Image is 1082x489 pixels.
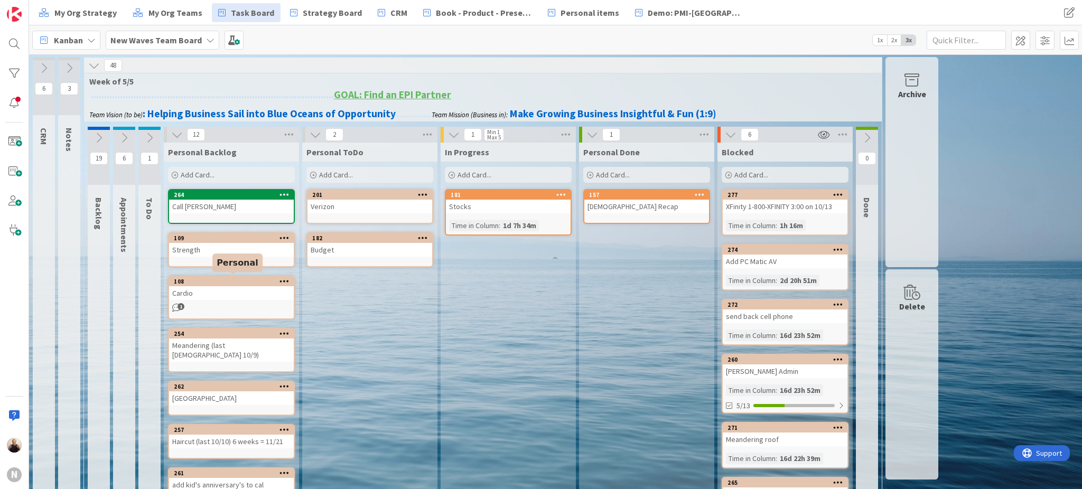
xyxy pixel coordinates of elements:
div: 265 [723,478,847,487]
div: 109 [174,234,294,242]
a: Personal items [542,3,626,22]
div: 2d 20h 51m [777,275,819,286]
div: 182 [307,233,432,243]
span: 1 [602,128,620,141]
div: 274 [727,246,847,253]
span: : [776,220,777,231]
span: Personal Done [583,147,640,157]
div: 201 [312,191,432,199]
div: 201 [307,190,432,200]
div: 257 [169,425,294,435]
div: Time in Column [726,453,776,464]
strong: : [143,107,145,120]
span: 1 [178,303,184,310]
span: Task Board [231,6,274,19]
div: 271Meandering roof [723,423,847,446]
div: 271 [723,423,847,432]
div: Time in Column [449,220,499,231]
span: Done [862,198,872,218]
b: New Waves Team Board [110,35,202,45]
span: In Progress [445,147,489,157]
div: Call [PERSON_NAME] [169,200,294,213]
span: Personal Backlog [168,147,237,157]
div: 108Cardio [169,277,294,300]
div: 264 [174,191,294,199]
a: CRM [371,3,414,22]
span: My Org Strategy [54,6,117,19]
div: 16d 23h 52m [777,384,823,396]
div: [DEMOGRAPHIC_DATA] Recap [584,200,709,213]
span: Add Card... [319,170,353,180]
div: 272 [727,301,847,308]
div: 254Meandering (last [DEMOGRAPHIC_DATA] 10/9) [169,329,294,362]
span: Support [22,2,48,14]
span: : [776,384,777,396]
span: Personal ToDo [306,147,363,157]
span: 48 [104,59,122,72]
div: 262[GEOGRAPHIC_DATA] [169,382,294,405]
div: 1h 16m [777,220,806,231]
h5: Personal [217,258,258,268]
div: Time in Column [726,330,776,341]
span: Blocked [722,147,753,157]
div: 277XFinity 1-800-XFINITY 3:00 on 10/13 [723,190,847,213]
div: Meandering (last [DEMOGRAPHIC_DATA] 10/9) [169,338,294,362]
div: 157[DEMOGRAPHIC_DATA] Recap [584,190,709,213]
div: Add PC Matic AV [723,255,847,268]
span: 6 [115,152,133,165]
span: 1x [873,35,887,45]
input: Quick Filter... [927,31,1006,50]
div: 262 [169,382,294,391]
span: 6 [741,128,759,141]
span: 2x [887,35,901,45]
div: 108 [174,278,294,285]
a: Task Board [212,3,281,22]
div: Min 1 [487,129,500,135]
div: N [7,467,22,482]
span: Demo: PMI-[GEOGRAPHIC_DATA] [648,6,744,19]
span: Add Card... [181,170,214,180]
img: MB [7,438,22,453]
span: 19 [90,152,108,165]
div: 261 [174,469,294,477]
div: 108 [169,277,294,286]
span: 0 [858,152,876,165]
span: Week of 5/5 [89,76,869,87]
span: Add Card... [458,170,491,180]
span: 2 [325,128,343,141]
img: Visit kanbanzone.com [7,7,22,22]
div: 274Add PC Matic AV [723,245,847,268]
div: Meandering roof [723,432,847,446]
div: Time in Column [726,275,776,286]
span: Personal items [561,6,619,19]
div: Time in Column [726,384,776,396]
div: 264 [169,190,294,200]
div: Max 5 [487,135,501,140]
a: Demo: PMI-[GEOGRAPHIC_DATA] [629,3,750,22]
div: send back cell phone [723,309,847,323]
div: Delete [899,300,925,313]
div: 260 [727,356,847,363]
span: : [776,453,777,464]
div: 261 [169,468,294,478]
div: 260 [723,355,847,364]
span: Notes [64,128,74,152]
div: 257 [174,426,294,434]
div: [PERSON_NAME] Admin [723,364,847,378]
span: 5/13 [736,400,750,411]
div: 265 [727,479,847,486]
span: 12 [187,128,205,141]
div: 274 [723,245,847,255]
div: Strength [169,243,294,257]
span: Add Card... [596,170,630,180]
div: 181 [451,191,571,199]
span: To Do [144,198,155,220]
span: : [776,275,777,286]
span: 1 [141,152,158,165]
div: 16d 22h 39m [777,453,823,464]
div: 16d 23h 52m [777,330,823,341]
span: Strategy Board [303,6,362,19]
a: My Org Teams [126,3,209,22]
div: [GEOGRAPHIC_DATA] [169,391,294,405]
span: 3 [60,82,78,95]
